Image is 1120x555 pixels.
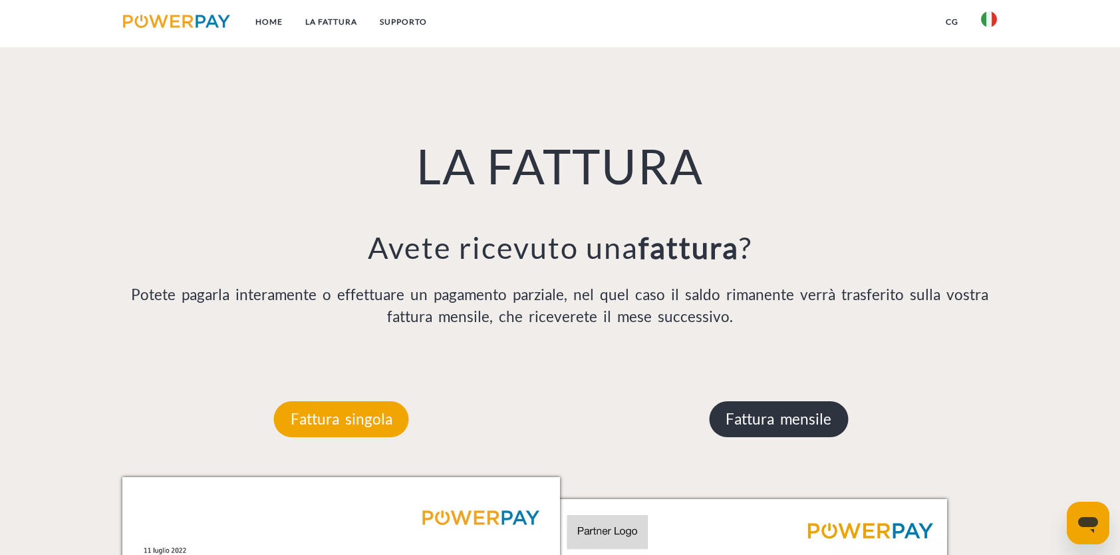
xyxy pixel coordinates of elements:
[274,401,409,437] p: Fattura singola
[368,10,438,34] a: Supporto
[123,15,230,28] img: logo-powerpay.svg
[638,230,739,266] b: fattura
[1067,502,1109,544] iframe: Pulsante per aprire la finestra di messaggistica
[122,136,997,196] h1: LA FATTURA
[709,401,848,437] p: Fattura mensile
[294,10,368,34] a: LA FATTURA
[122,283,997,329] p: Potete pagarla interamente o effettuare un pagamento parziale, nel quel caso il saldo rimanente v...
[981,11,997,27] img: it
[934,10,970,34] a: CG
[122,229,997,266] h3: Avete ricevuto una ?
[244,10,294,34] a: Home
